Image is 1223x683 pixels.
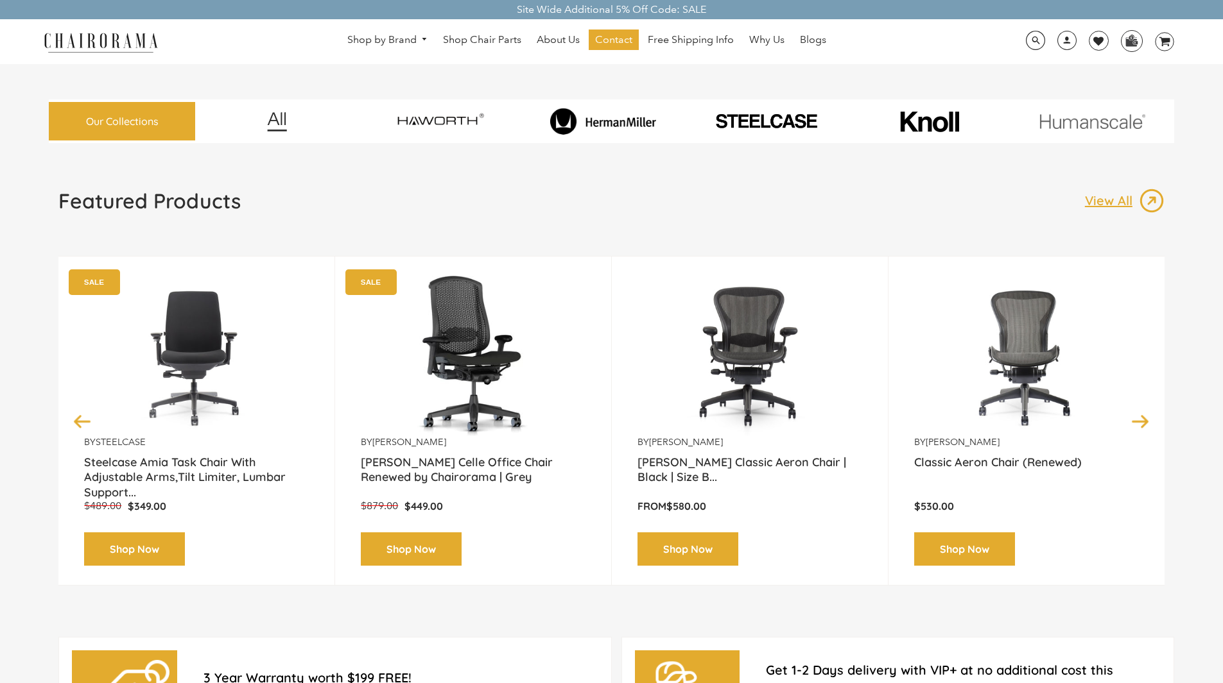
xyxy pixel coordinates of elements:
a: Why Us [743,30,791,50]
button: Next [1129,410,1152,432]
a: Shop Chair Parts [437,30,528,50]
img: image_10_1.png [871,110,987,133]
p: by [361,436,585,448]
span: Free Shipping Info [648,33,734,47]
nav: DesktopNavigation [220,30,954,53]
img: image_13.png [1139,188,1165,214]
a: [PERSON_NAME] Celle Office Chair Renewed by Chairorama | Grey [361,455,585,487]
img: chairorama [37,31,165,53]
span: Why Us [749,33,785,47]
a: Herman Miller Celle Office Chair Renewed by Chairorama | Grey - chairorama Herman Miller Celle Of... [361,276,585,436]
img: Amia Chair by chairorama.com [84,276,309,436]
a: [PERSON_NAME] Classic Aeron Chair | Black | Size B... [638,455,862,487]
a: Classic Aeron Chair (Renewed) - chairorama Classic Aeron Chair (Renewed) - chairorama [914,276,1139,436]
p: by [638,436,862,448]
span: Contact [595,33,632,47]
a: Herman Miller Classic Aeron Chair | Black | Size B (Renewed) - chairorama Herman Miller Classic A... [638,276,862,436]
a: Shop Now [361,532,462,566]
span: $530.00 [914,500,954,512]
img: image_7_14f0750b-d084-457f-979a-a1ab9f6582c4.png [361,103,519,140]
a: Shop Now [914,532,1015,566]
a: Shop by Brand [341,30,435,50]
a: View All [1085,188,1165,214]
img: Classic Aeron Chair (Renewed) - chairorama [914,276,1139,436]
p: by [914,436,1139,448]
img: image_11.png [1014,114,1171,130]
p: View All [1085,192,1139,209]
a: Featured Products [58,188,241,224]
a: Classic Aeron Chair (Renewed) [914,455,1139,487]
img: Herman Miller Celle Office Chair Renewed by Chairorama | Grey - chairorama [361,276,585,436]
a: Blogs [794,30,833,50]
a: [PERSON_NAME] [926,436,1000,448]
button: Previous [71,410,94,432]
a: Shop Now [84,532,185,566]
span: $449.00 [404,500,443,512]
img: PHOTO-2024-07-09-00-53-10-removebg-preview.png [688,112,845,131]
span: $349.00 [128,500,166,512]
span: About Us [537,33,580,47]
a: [PERSON_NAME] [649,436,723,448]
img: image_12.png [241,112,313,131]
span: $879.00 [361,500,398,512]
img: WhatsApp_Image_2024-07-12_at_16.23.01.webp [1122,31,1141,50]
a: About Us [530,30,586,50]
a: Shop Now [638,532,738,566]
span: $580.00 [666,500,706,512]
p: From [638,500,862,513]
h1: Featured Products [58,188,241,214]
a: Steelcase [96,436,146,448]
a: Amia Chair by chairorama.com Renewed Amia Chair chairorama.com [84,276,309,436]
a: Free Shipping Info [641,30,740,50]
a: Steelcase Amia Task Chair With Adjustable Arms,Tilt Limiter, Lumbar Support... [84,455,309,487]
span: $489.00 [84,500,121,512]
p: by [84,436,309,448]
img: Herman Miller Classic Aeron Chair | Black | Size B (Renewed) - chairorama [638,276,862,436]
img: image_8_173eb7e0-7579-41b4-bc8e-4ba0b8ba93e8.png [525,108,682,135]
a: Contact [589,30,639,50]
span: Shop Chair Parts [443,33,521,47]
a: [PERSON_NAME] [372,436,446,448]
text: SALE [361,278,381,286]
span: Blogs [800,33,826,47]
a: Our Collections [49,102,195,141]
text: SALE [84,278,104,286]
